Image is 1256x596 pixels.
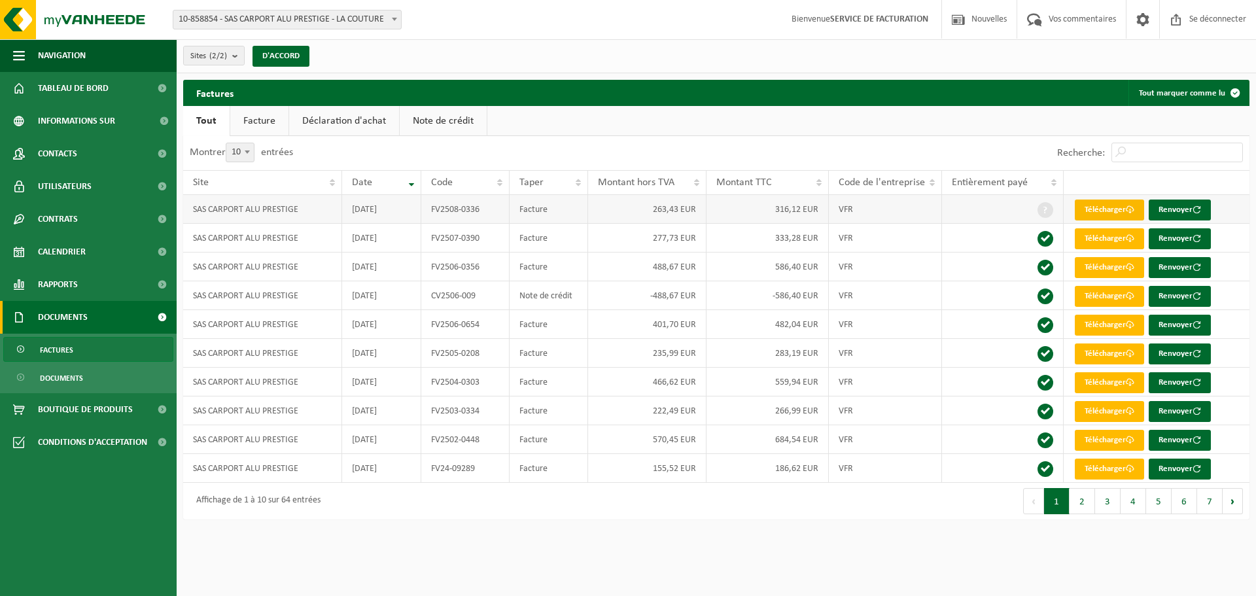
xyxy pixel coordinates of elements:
font: [DATE] [352,291,377,301]
font: Télécharger [1085,234,1126,243]
font: Renvoyer [1159,378,1193,387]
font: FV2505-0208 [431,349,480,359]
font: VFR [839,320,853,330]
button: 1 [1044,488,1070,514]
font: Note de crédit [519,291,572,301]
font: CV2506-009 [431,291,476,301]
font: VFR [839,349,853,359]
font: 4 [1130,497,1136,507]
font: SAS CARPORT ALU PRESTIGE [193,464,298,474]
button: Renvoyer [1149,343,1211,364]
font: Taper [519,177,544,188]
a: Télécharger [1075,343,1144,364]
font: Tout [196,116,217,126]
a: Télécharger [1075,430,1144,451]
font: FV2506-0654 [431,320,480,330]
font: 401,70 EUR [653,320,696,330]
font: SAS CARPORT ALU PRESTIGE [193,406,298,416]
font: Facture [519,349,548,359]
font: Entièrement payé [952,177,1028,188]
font: 3 [1105,497,1110,507]
font: Vos commentaires [1049,14,1116,24]
button: Renvoyer [1149,372,1211,393]
font: 488,67 EUR [653,262,696,272]
font: 482,04 EUR [775,320,818,330]
font: [DATE] [352,234,377,243]
font: Documents [40,375,83,383]
font: Date [352,177,372,188]
font: (2/2) [209,52,227,60]
font: FV2503-0334 [431,406,480,416]
font: Renvoyer [1159,349,1193,358]
font: VFR [839,262,853,272]
a: Télécharger [1075,200,1144,220]
font: 684,54 EUR [775,435,818,445]
font: Télécharger [1085,407,1126,415]
font: 333,28 EUR [775,234,818,243]
font: Utilisateurs [38,182,92,192]
font: Télécharger [1085,292,1126,300]
font: FV2502-0448 [431,435,480,445]
font: Bienvenue [792,14,830,24]
font: 2 [1079,497,1085,507]
font: VFR [839,406,853,416]
font: FV2508-0336 [431,205,480,215]
a: Documents [3,365,173,390]
font: Facture [519,205,548,215]
font: [DATE] [352,464,377,474]
font: [DATE] [352,262,377,272]
font: SAS CARPORT ALU PRESTIGE [193,291,298,301]
font: 235,99 EUR [653,349,696,359]
font: FV2504-0303 [431,377,480,387]
font: 263,43 EUR [653,205,696,215]
font: 570,45 EUR [653,435,696,445]
font: [DATE] [352,349,377,359]
font: Facture [519,262,548,272]
font: Facture [519,234,548,243]
font: SERVICE DE FACTURATION [830,14,928,24]
font: Télécharger [1085,349,1126,358]
font: [DATE] [352,320,377,330]
font: Renvoyer [1159,407,1193,415]
font: Montrer [190,147,226,158]
font: Télécharger [1085,465,1126,473]
font: Facture [519,320,548,330]
font: 222,49 EUR [653,406,696,416]
button: Renvoyer [1149,257,1211,278]
button: Suivant [1223,488,1243,514]
font: 586,40 EUR [775,262,818,272]
span: 10-858854 - SAS CARPORT ALU PRESTIGE - LA COUTURE [173,10,402,29]
font: Code [431,177,453,188]
font: Facture [519,406,548,416]
font: Montant TTC [716,177,772,188]
font: 1 [1054,497,1059,507]
button: D'ACCORD [253,46,309,67]
a: Télécharger [1075,459,1144,480]
font: Télécharger [1085,321,1126,329]
button: Tout marquer comme lu [1128,80,1248,106]
font: Facture [519,464,548,474]
font: Facture [243,116,275,126]
a: Télécharger [1075,257,1144,278]
button: Précédent [1023,488,1044,514]
font: Factures [40,347,73,355]
font: Navigation [38,51,86,61]
font: Affichage de 1 à 10 sur 64 entrées [196,495,321,505]
font: Renvoyer [1159,205,1193,214]
font: Renvoyer [1159,465,1193,473]
font: Se déconnecter [1189,14,1246,24]
font: Code de l'entreprise [839,177,925,188]
font: Nouvelles [971,14,1007,24]
button: 5 [1146,488,1172,514]
button: 4 [1121,488,1146,514]
font: VFR [839,291,853,301]
font: Renvoyer [1159,292,1193,300]
font: SAS CARPORT ALU PRESTIGE [193,234,298,243]
button: 7 [1197,488,1223,514]
font: 155,52 EUR [653,464,696,474]
span: 10-858854 - SAS CARPORT ALU PRESTIGE - LA COUTURE [173,10,401,29]
a: Télécharger [1075,315,1144,336]
font: D'ACCORD [262,52,300,60]
a: Télécharger [1075,228,1144,249]
a: Télécharger [1075,372,1144,393]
